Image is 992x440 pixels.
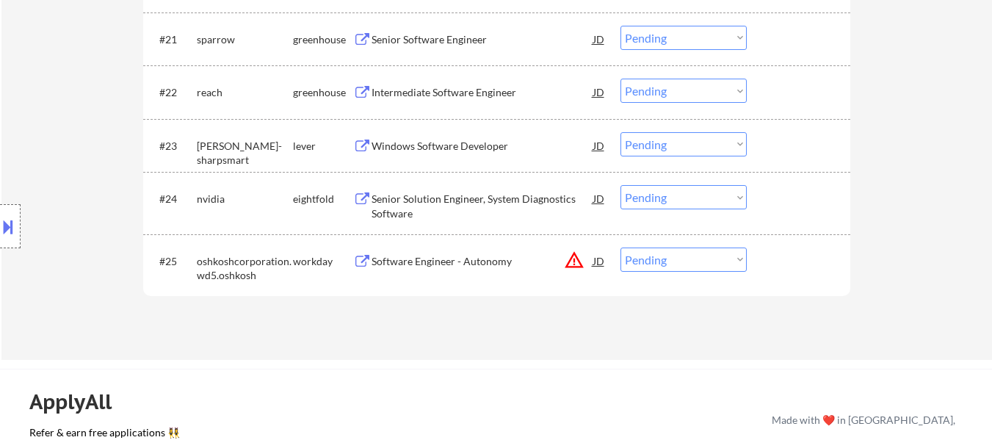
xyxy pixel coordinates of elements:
[372,192,593,220] div: Senior Solution Engineer, System Diagnostics Software
[592,132,607,159] div: JD
[197,32,293,47] div: sparrow
[197,85,293,100] div: reach
[293,85,353,100] div: greenhouse
[564,250,584,270] button: warning_amber
[592,248,607,274] div: JD
[29,389,128,414] div: ApplyAll
[293,139,353,154] div: lever
[293,32,353,47] div: greenhouse
[592,26,607,52] div: JD
[372,85,593,100] div: Intermediate Software Engineer
[159,32,185,47] div: #21
[372,254,593,269] div: Software Engineer - Autonomy
[372,32,593,47] div: Senior Software Engineer
[592,79,607,105] div: JD
[592,185,607,212] div: JD
[293,192,353,206] div: eightfold
[293,254,353,269] div: workday
[372,139,593,154] div: Windows Software Developer
[159,85,185,100] div: #22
